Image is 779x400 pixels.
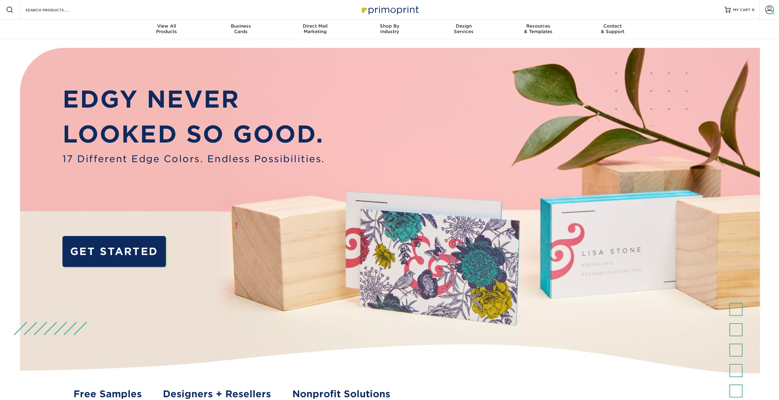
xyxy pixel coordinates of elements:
[501,23,575,34] div: & Templates
[129,23,204,34] div: Products
[62,82,325,117] p: EDGY NEVER
[352,23,427,34] div: Industry
[204,23,278,29] span: Business
[427,23,501,34] div: Services
[501,20,575,39] a: Resources& Templates
[575,23,650,34] div: & Support
[733,7,751,13] span: MY CART
[62,236,166,267] a: GET STARTED
[278,23,352,34] div: Marketing
[62,117,325,152] p: LOOKED SO GOOD.
[25,6,84,13] input: SEARCH PRODUCTS.....
[204,23,278,34] div: Cards
[752,8,755,12] span: 0
[501,23,575,29] span: Resources
[352,23,427,29] span: Shop By
[359,3,420,16] img: Primoprint
[575,23,650,29] span: Contact
[62,152,325,166] span: 17 Different Edge Colors. Endless Possibilities.
[427,23,501,29] span: Design
[352,20,427,39] a: Shop ByIndustry
[204,20,278,39] a: BusinessCards
[278,20,352,39] a: Direct MailMarketing
[129,20,204,39] a: View AllProducts
[129,23,204,29] span: View All
[575,20,650,39] a: Contact& Support
[427,20,501,39] a: DesignServices
[278,23,352,29] span: Direct Mail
